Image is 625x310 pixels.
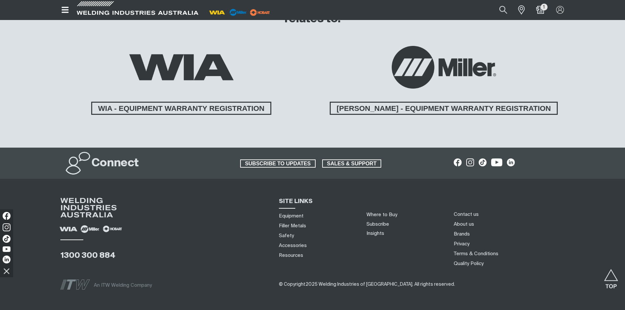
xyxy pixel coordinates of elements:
img: Instagram [3,223,10,231]
a: Accessories [279,242,307,249]
span: An ITW Welding Company [94,283,152,288]
img: hide socials [1,265,12,277]
span: © Copyright 2025 Welding Industries of [GEOGRAPHIC_DATA] . All rights reserved. [279,282,455,287]
a: Insights [366,231,384,236]
span: SUBSCRIBE TO UPDATES [241,159,315,168]
a: Contact us [454,211,479,218]
span: ​​​​​​​​​​​​​​​​​​ ​​​​​​ [279,282,455,287]
input: Product name or item number... [484,3,514,17]
a: Subscribe [366,222,389,227]
a: SUBSCRIBE TO UPDATES [240,159,316,168]
a: WIA - EQUIPMENT WARRANTY REGISTRATION [91,102,271,115]
a: SALES & SUPPORT [322,159,382,168]
a: Safety [279,232,294,239]
img: TikTok [3,235,10,243]
span: WIA - EQUIPMENT WARRANTY REGISTRATION [92,102,270,115]
img: miller [248,8,272,17]
img: YouTube [3,246,10,252]
img: Facebook [3,212,10,220]
a: Where to Buy [366,212,397,217]
span: SALES & SUPPORT [323,159,381,168]
a: Brands [454,231,470,238]
a: Terms & Conditions [454,250,498,257]
h2: Connect [92,156,139,171]
a: MILLER - EQUIPMENT WARRANTY REGISTRATION [330,102,558,115]
a: miller [248,10,272,15]
nav: Sitemap [277,211,359,260]
a: Privacy [454,240,469,247]
img: LinkedIn [3,256,10,263]
button: Search products [492,3,514,17]
span: [PERSON_NAME] - EQUIPMENT WARRANTY REGISTRATION [331,102,557,115]
a: About us [454,221,474,228]
a: Equipment [279,213,303,219]
a: Resources [279,252,303,259]
a: Filler Metals [279,222,306,229]
a: Quality Policy [454,260,484,267]
a: 1300 300 884 [60,252,115,259]
nav: Footer [451,209,577,268]
span: SITE LINKS [279,198,313,204]
button: Scroll to top [604,269,618,284]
